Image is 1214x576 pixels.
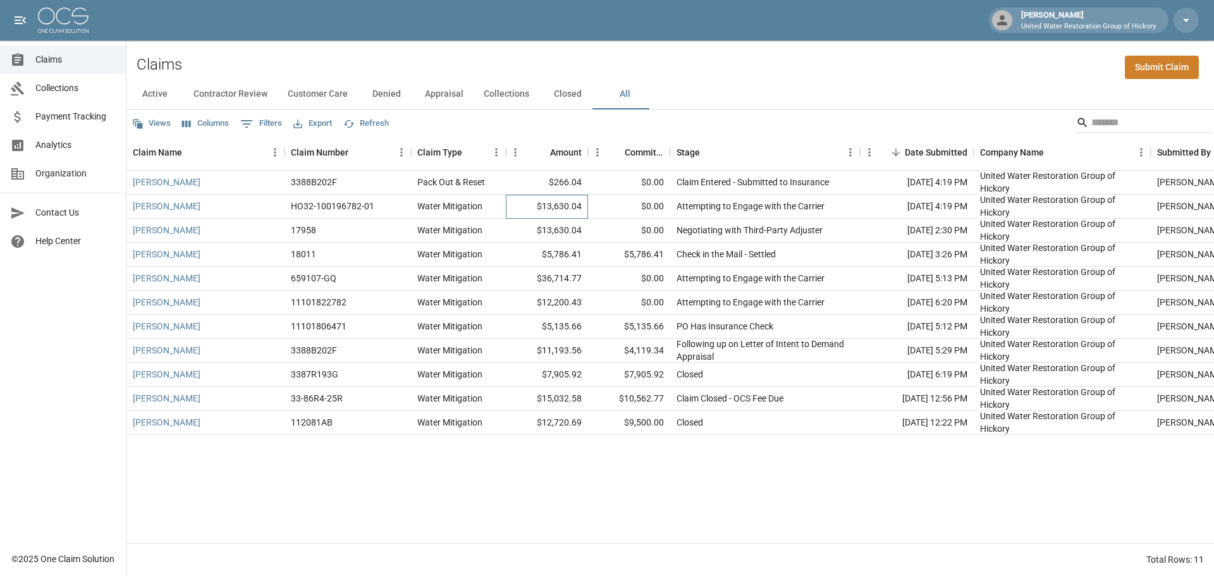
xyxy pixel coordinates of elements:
div: $0.00 [588,195,670,219]
span: Contact Us [35,206,116,219]
button: Sort [700,144,718,161]
div: Closed [677,416,703,429]
img: ocs-logo-white-transparent.png [38,8,89,33]
div: Claim Number [285,135,411,170]
a: [PERSON_NAME] [133,296,200,309]
span: Analytics [35,138,116,152]
div: [DATE] 12:22 PM [860,411,974,435]
button: Sort [1044,144,1062,161]
div: Water Mitigation [417,296,482,309]
div: 3388B202F [291,176,337,188]
div: Claim Entered - Submitted to Insurance [677,176,829,188]
div: Water Mitigation [417,272,482,285]
a: [PERSON_NAME] [133,200,200,212]
div: [DATE] 2:30 PM [860,219,974,243]
a: [PERSON_NAME] [133,224,200,236]
div: Search [1076,113,1211,135]
div: dynamic tabs [126,79,1214,109]
div: United Water Restoration Group of Hickory [980,193,1144,219]
div: $36,714.77 [506,267,588,291]
div: United Water Restoration Group of Hickory [980,386,1144,411]
div: [DATE] 6:20 PM [860,291,974,315]
div: PO Has Insurance Check [677,320,773,333]
div: [DATE] 4:19 PM [860,195,974,219]
a: [PERSON_NAME] [133,248,200,260]
button: Select columns [179,114,232,133]
div: 112081AB [291,416,333,429]
button: Export [290,114,335,133]
div: Committed Amount [625,135,664,170]
div: United Water Restoration Group of Hickory [980,218,1144,243]
div: 3388B202F [291,344,337,357]
div: Water Mitigation [417,248,482,260]
div: [DATE] 6:19 PM [860,363,974,387]
div: Water Mitigation [417,320,482,333]
button: Menu [506,143,525,162]
button: Menu [860,143,879,162]
div: $0.00 [588,171,670,195]
a: [PERSON_NAME] [133,320,200,333]
div: [DATE] 5:13 PM [860,267,974,291]
div: Claim Type [411,135,506,170]
div: 659107-GQ [291,272,336,285]
a: [PERSON_NAME] [133,392,200,405]
div: Submitted By [1157,135,1211,170]
div: [DATE] 5:29 PM [860,339,974,363]
div: $4,119.34 [588,339,670,363]
div: [DATE] 3:26 PM [860,243,974,267]
button: Collections [474,79,539,109]
div: $5,135.66 [588,315,670,339]
div: $11,193.56 [506,339,588,363]
button: Closed [539,79,596,109]
div: $9,500.00 [588,411,670,435]
span: Claims [35,53,116,66]
div: 3387R193G [291,368,338,381]
div: Claim Number [291,135,348,170]
div: Amount [506,135,588,170]
button: Menu [266,143,285,162]
div: $7,905.92 [588,363,670,387]
div: Attempting to Engage with the Carrier [677,200,825,212]
div: [DATE] 12:56 PM [860,387,974,411]
div: Date Submitted [860,135,974,170]
div: United Water Restoration Group of Hickory [980,410,1144,435]
button: Sort [607,144,625,161]
div: Water Mitigation [417,224,482,236]
div: 11101822782 [291,296,346,309]
div: Amount [550,135,582,170]
div: Committed Amount [588,135,670,170]
div: Water Mitigation [417,392,482,405]
div: 17958 [291,224,316,236]
div: United Water Restoration Group of Hickory [980,266,1144,291]
a: [PERSON_NAME] [133,176,200,188]
span: Collections [35,82,116,95]
div: Water Mitigation [417,344,482,357]
div: © 2025 One Claim Solution [11,553,114,565]
div: Claim Type [417,135,462,170]
button: Menu [1132,143,1151,162]
div: 33-86R4-25R [291,392,343,405]
div: 18011 [291,248,316,260]
button: Views [129,114,174,133]
button: Appraisal [415,79,474,109]
div: Attempting to Engage with the Carrier [677,296,825,309]
div: [DATE] 5:12 PM [860,315,974,339]
div: HO32-100196782-01 [291,200,374,212]
div: $0.00 [588,219,670,243]
div: $15,032.58 [506,387,588,411]
button: Customer Care [278,79,358,109]
button: Menu [487,143,506,162]
button: Active [126,79,183,109]
div: United Water Restoration Group of Hickory [980,290,1144,315]
button: Sort [532,144,550,161]
button: Sort [887,144,905,161]
div: Company Name [980,135,1044,170]
a: [PERSON_NAME] [133,368,200,381]
div: Attempting to Engage with the Carrier [677,272,825,285]
button: open drawer [8,8,33,33]
div: United Water Restoration Group of Hickory [980,314,1144,339]
div: $13,630.04 [506,219,588,243]
div: [DATE] 4:19 PM [860,171,974,195]
a: Submit Claim [1125,56,1199,79]
span: Help Center [35,235,116,248]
